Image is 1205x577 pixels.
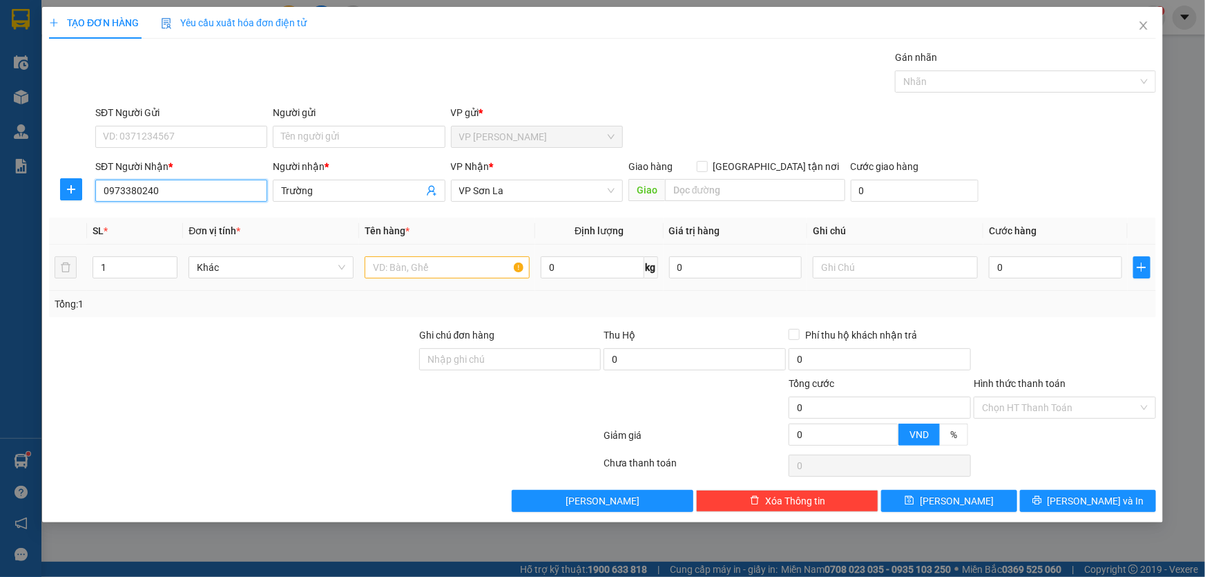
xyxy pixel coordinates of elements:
div: Người gửi [273,105,445,120]
input: Ghi Chú [813,256,978,278]
span: plus [1134,262,1150,273]
button: plus [1133,256,1150,278]
span: Tổng cước [789,378,834,389]
span: [PERSON_NAME] [920,493,994,509]
span: printer [1032,495,1042,507]
label: Ghi chú đơn hàng [419,330,495,341]
span: VP Sơn La [459,180,615,201]
label: Hình thức thanh toán [974,378,1066,389]
button: plus [60,178,82,200]
input: Ghi chú đơn hàng [419,348,601,370]
span: % [950,429,957,440]
span: VP Nhận [451,161,490,172]
span: plus [61,184,81,195]
span: Yêu cầu xuất hóa đơn điện tử [161,17,307,28]
label: Cước giao hàng [851,161,919,172]
input: VD: Bàn, Ghế [365,256,530,278]
button: Close [1124,7,1163,46]
th: Ghi chú [807,218,983,245]
img: icon [161,18,172,29]
div: Chưa thanh toán [603,455,788,480]
div: SĐT Người Gửi [95,105,267,120]
span: [PERSON_NAME] [566,493,639,509]
div: SĐT Người Nhận [95,159,267,174]
span: TẠO ĐƠN HÀNG [49,17,139,28]
span: Cước hàng [989,225,1037,236]
span: Định lượng [575,225,624,236]
span: delete [750,495,760,507]
span: user-add [426,185,437,196]
div: VP gửi [451,105,623,120]
button: [PERSON_NAME] [512,490,694,512]
button: delete [55,256,77,278]
span: save [905,495,914,507]
span: Giá trị hàng [669,225,720,236]
span: plus [49,18,59,28]
div: Giảm giá [603,428,788,452]
span: Xóa Thông tin [765,493,825,509]
button: deleteXóa Thông tin [696,490,878,512]
span: close [1138,20,1149,31]
label: Gán nhãn [895,52,937,63]
span: Tên hàng [365,225,409,236]
div: Tổng: 1 [55,296,465,312]
span: Giao hàng [628,161,673,172]
span: Giao [628,179,665,201]
input: Cước giao hàng [851,180,979,202]
input: Dọc đường [665,179,845,201]
span: Khác [197,257,345,278]
span: SL [93,225,104,236]
button: save[PERSON_NAME] [881,490,1017,512]
input: 0 [669,256,802,278]
span: Đơn vị tính [189,225,240,236]
span: Phí thu hộ khách nhận trả [800,328,923,343]
span: VP Thanh Xuân [459,126,615,147]
button: printer[PERSON_NAME] và In [1020,490,1156,512]
span: [PERSON_NAME] và In [1048,493,1144,509]
span: Thu Hộ [604,330,635,341]
span: VND [909,429,929,440]
span: [GEOGRAPHIC_DATA] tận nơi [708,159,845,174]
div: Người nhận [273,159,445,174]
span: kg [644,256,658,278]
